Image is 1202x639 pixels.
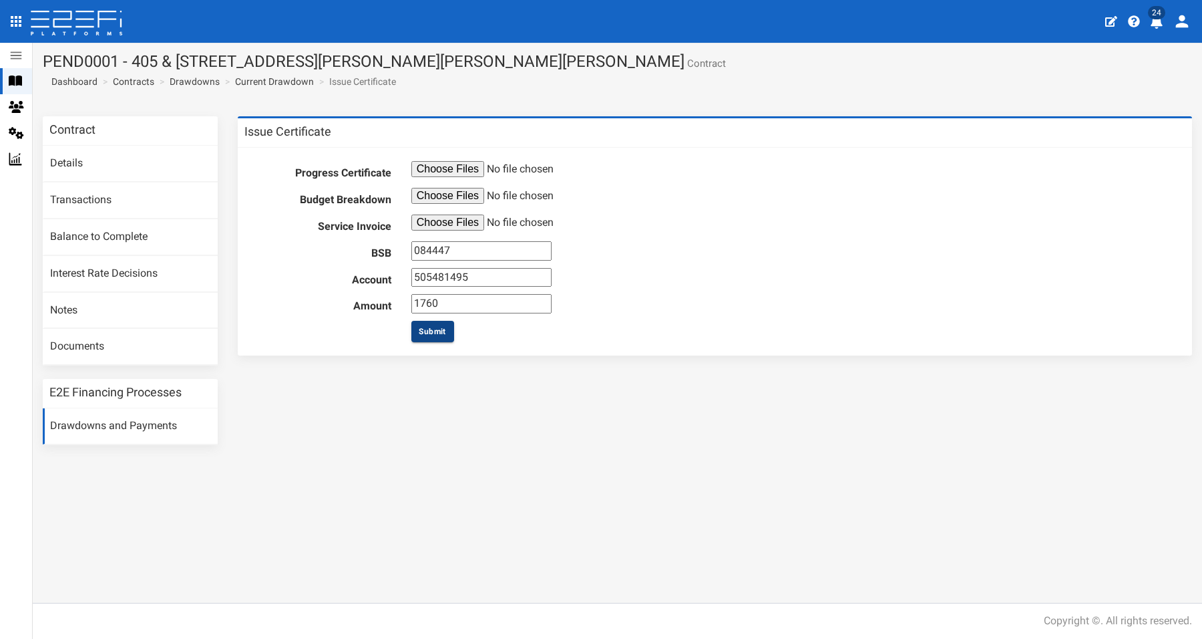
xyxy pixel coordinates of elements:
label: Budget Breakdown [244,188,401,208]
h3: E2E Financing Processes [49,386,182,398]
a: Contracts [113,75,154,88]
a: Dashboard [46,75,97,88]
a: Transactions [43,182,218,219]
a: Drawdowns and Payments [43,408,218,444]
li: Issue Certificate [316,75,396,88]
input: Enter Total Service [411,294,552,313]
h3: Contract [49,124,95,136]
label: Progress Certificate [244,161,401,181]
div: Copyright ©. All rights reserved. [1044,614,1192,629]
label: BSB [244,241,401,261]
button: Submit [411,321,454,342]
input: Enter BSB [411,241,552,261]
label: Amount [244,294,401,314]
label: Service Invoice [244,215,401,235]
a: Documents [43,329,218,365]
h1: PEND0001 - 405 & [STREET_ADDRESS][PERSON_NAME][PERSON_NAME][PERSON_NAME] [43,53,1192,70]
label: Account [244,268,401,288]
a: Interest Rate Decisions [43,256,218,292]
input: Enter Account Number [411,268,552,287]
a: Details [43,146,218,182]
a: Current Drawdown [235,75,314,88]
a: Balance to Complete [43,219,218,255]
a: Drawdowns [170,75,220,88]
h3: Issue Certificate [244,126,331,138]
span: Dashboard [46,76,97,87]
small: Contract [684,59,726,69]
a: Notes [43,293,218,329]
